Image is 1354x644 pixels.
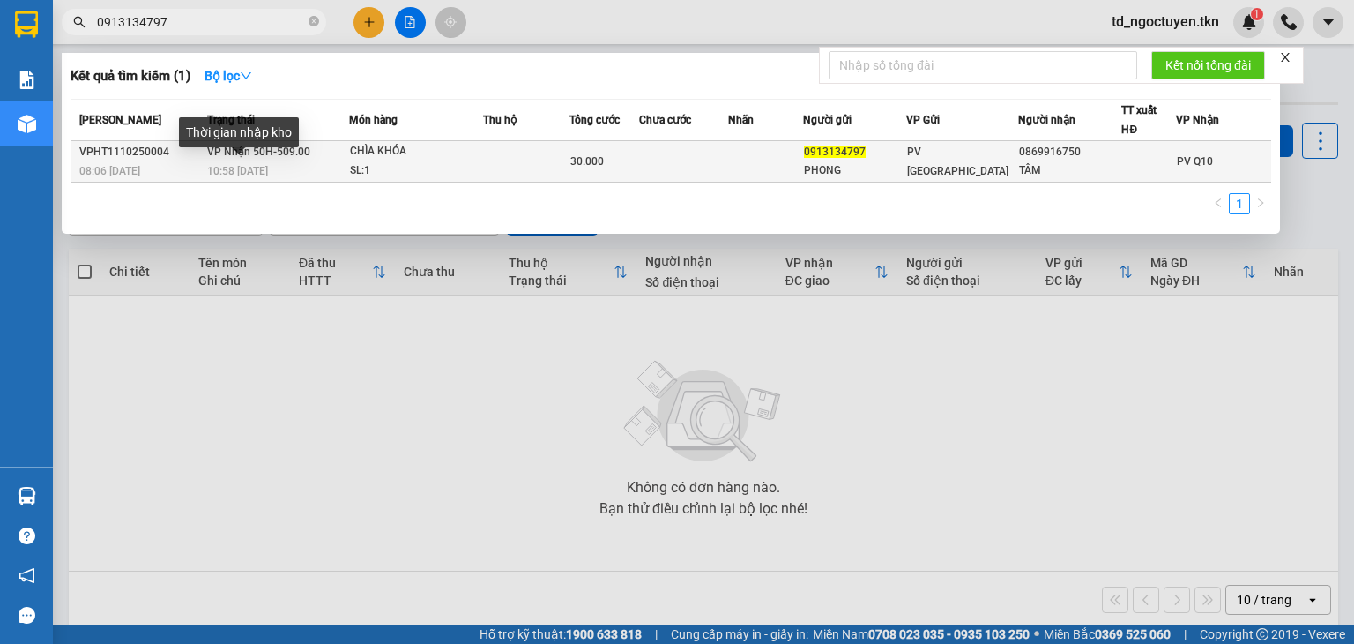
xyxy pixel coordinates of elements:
[79,114,161,126] span: [PERSON_NAME]
[79,143,202,161] div: VPHT1110250004
[97,12,305,32] input: Tìm tên, số ĐT hoặc mã đơn
[350,142,482,161] div: CHÌA KHÓA
[79,165,140,177] span: 08:06 [DATE]
[570,155,604,168] span: 30.000
[71,67,190,86] h3: Kết quả tìm kiếm ( 1 )
[804,146,866,158] span: 0913134797
[1208,193,1229,214] button: left
[1279,51,1291,64] span: close
[728,114,754,126] span: Nhãn
[1213,198,1224,208] span: left
[179,117,299,147] div: Thời gian nhập kho
[1151,51,1265,79] button: Kết nối tổng đài
[19,567,35,584] span: notification
[19,607,35,624] span: message
[207,165,268,177] span: 10:58 [DATE]
[1177,155,1213,168] span: PV Q10
[1176,114,1219,126] span: VP Nhận
[1250,193,1271,214] button: right
[1019,143,1120,161] div: 0869916750
[829,51,1137,79] input: Nhập số tổng đài
[569,114,620,126] span: Tổng cước
[1229,193,1250,214] li: 1
[1018,114,1075,126] span: Người nhận
[639,114,691,126] span: Chưa cước
[1208,193,1229,214] li: Previous Page
[18,115,36,133] img: warehouse-icon
[15,11,38,38] img: logo-vxr
[309,16,319,26] span: close-circle
[1230,194,1249,213] a: 1
[1255,198,1266,208] span: right
[1121,104,1157,136] span: TT xuất HĐ
[207,114,255,126] span: Trạng thái
[803,114,852,126] span: Người gửi
[18,487,36,505] img: warehouse-icon
[73,16,86,28] span: search
[483,114,517,126] span: Thu hộ
[1165,56,1251,75] span: Kết nối tổng đài
[906,114,940,126] span: VP Gửi
[19,528,35,544] span: question-circle
[18,71,36,89] img: solution-icon
[309,14,319,31] span: close-circle
[205,69,252,83] strong: Bộ lọc
[350,161,482,181] div: SL: 1
[1019,161,1120,180] div: TÂM
[907,146,1008,177] span: PV [GEOGRAPHIC_DATA]
[804,161,905,180] div: PHONG
[1250,193,1271,214] li: Next Page
[190,62,266,90] button: Bộ lọcdown
[349,114,398,126] span: Món hàng
[240,70,252,82] span: down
